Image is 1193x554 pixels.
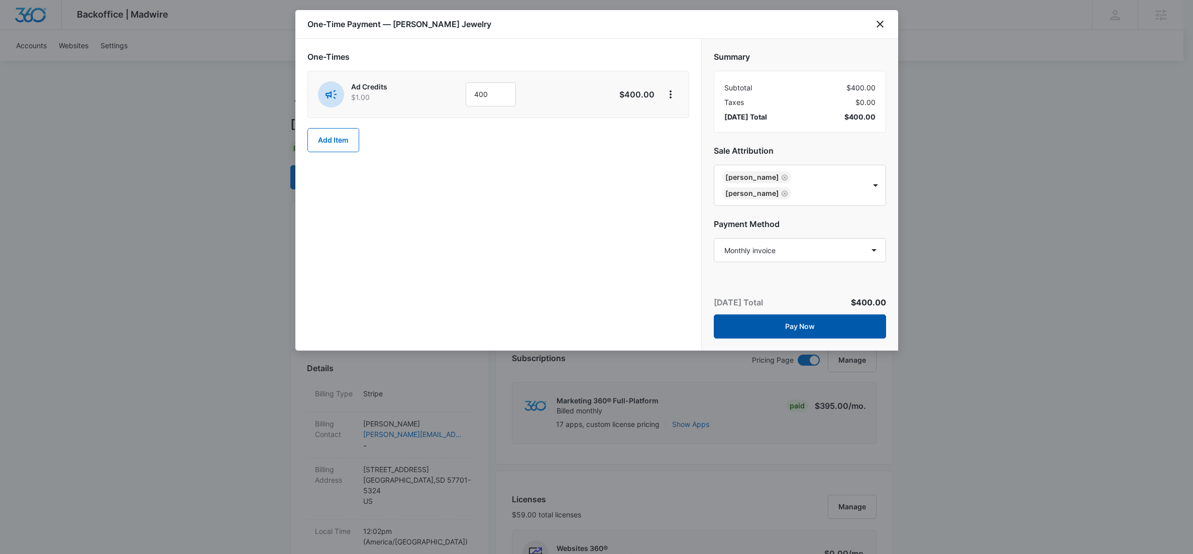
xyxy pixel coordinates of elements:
[725,190,779,197] div: [PERSON_NAME]
[855,97,876,107] span: $0.00
[874,18,886,30] button: close
[466,82,516,106] input: 1
[607,88,655,100] p: $400.00
[724,82,876,93] div: $400.00
[725,174,779,181] div: [PERSON_NAME]
[351,81,438,92] p: Ad Credits
[714,218,886,230] h2: Payment Method
[307,51,689,63] h2: One-Times
[779,190,788,197] div: Remove Brennan Rachman
[714,314,886,339] button: Pay Now
[724,112,767,122] span: [DATE] Total
[779,174,788,181] div: Remove Jamie Dagg
[724,97,744,107] span: Taxes
[307,128,359,152] button: Add Item
[714,296,763,308] p: [DATE] Total
[851,297,886,307] span: $400.00
[844,112,876,122] span: $400.00
[714,145,886,157] h2: Sale Attribution
[724,82,752,93] span: Subtotal
[714,51,886,63] h2: Summary
[307,18,491,30] h1: One-Time Payment — [PERSON_NAME] Jewelry
[351,92,438,102] p: $1.00
[663,86,679,102] button: View More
